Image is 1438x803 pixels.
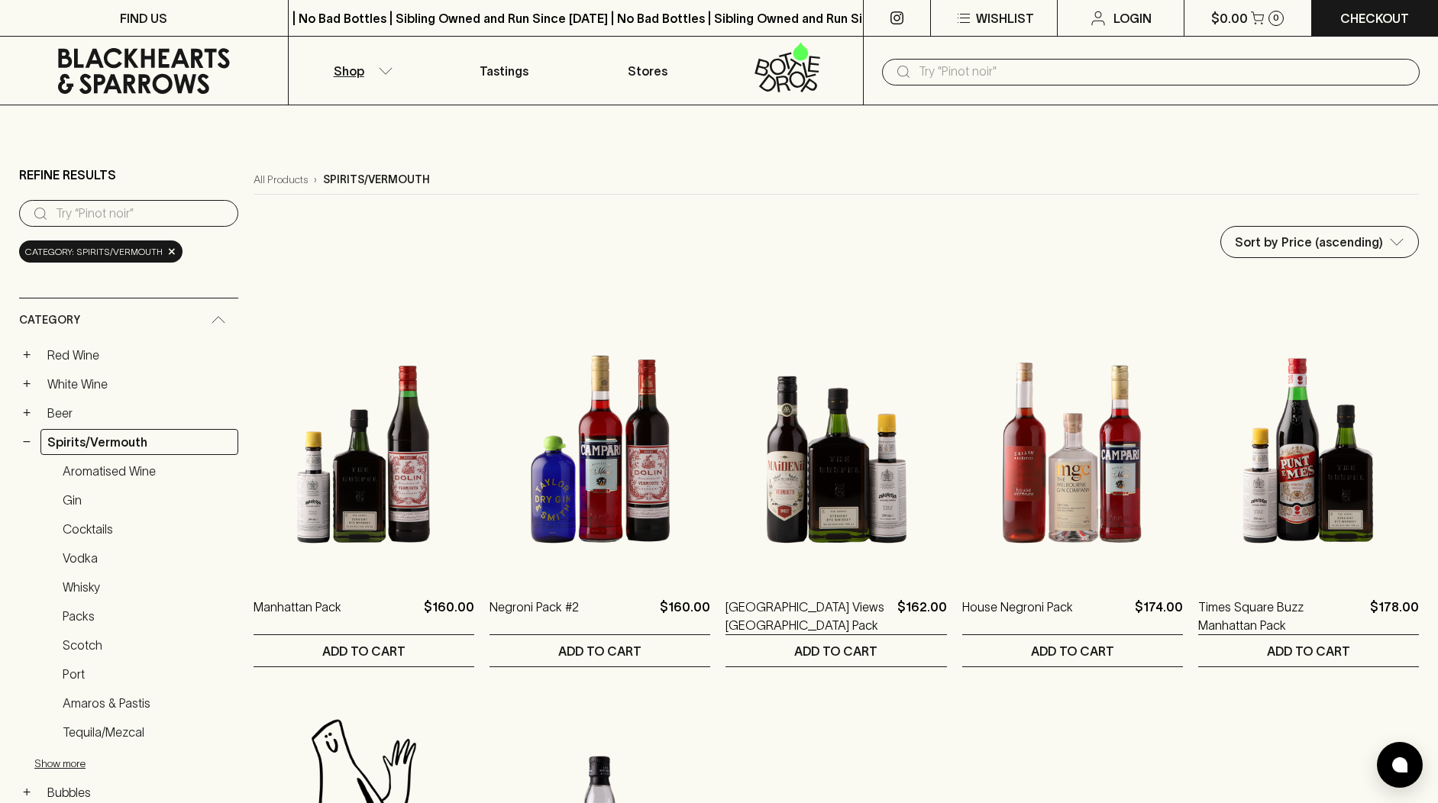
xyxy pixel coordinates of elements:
p: ADD TO CART [558,642,641,660]
p: 0 [1273,14,1279,22]
button: Shop [289,37,432,105]
a: Manhattan Pack [254,598,341,634]
button: + [19,347,34,363]
a: Stores [576,37,719,105]
img: Negroni Pack #2 [490,308,710,575]
button: ADD TO CART [725,635,946,666]
a: Packs [56,603,238,629]
div: Sort by Price (ascending) [1221,227,1418,257]
a: Vodka [56,545,238,571]
p: Tastings [480,62,528,80]
img: bubble-icon [1392,757,1407,772]
button: ADD TO CART [254,635,474,666]
p: $162.00 [897,598,947,634]
span: × [167,243,176,260]
a: House Negroni Pack [962,598,1073,634]
p: Wishlist [976,9,1034,27]
p: $0.00 [1211,9,1248,27]
p: Shop [334,62,364,80]
input: Try “Pinot noir” [56,202,226,226]
button: + [19,405,34,421]
img: Times Square Buzz Manhattan Pack [1198,308,1419,575]
p: $160.00 [424,598,474,634]
button: ADD TO CART [962,635,1183,666]
button: ADD TO CART [1198,635,1419,666]
p: ADD TO CART [1267,642,1350,660]
button: + [19,785,34,800]
a: Negroni Pack #2 [490,598,579,634]
a: Gin [56,487,238,513]
p: FIND US [120,9,167,27]
a: Beer [40,400,238,426]
a: Tastings [432,37,576,105]
a: Cocktails [56,516,238,542]
a: [GEOGRAPHIC_DATA] Views [GEOGRAPHIC_DATA] Pack [725,598,890,634]
a: Spirits/Vermouth [40,429,238,455]
p: Login [1113,9,1152,27]
span: Category: spirits/vermouth [25,244,163,260]
p: ADD TO CART [794,642,877,660]
button: Show more [34,748,234,779]
a: Amaros & Pastis [56,690,238,716]
button: ADD TO CART [490,635,710,666]
button: + [19,376,34,392]
p: Refine Results [19,166,116,184]
p: $160.00 [660,598,710,634]
button: − [19,434,34,450]
p: ADD TO CART [322,642,406,660]
p: $174.00 [1135,598,1183,634]
a: Times Square Buzz Manhattan Pack [1198,598,1364,634]
a: Red Wine [40,342,238,368]
a: Tequila/Mezcal [56,719,238,745]
p: › [314,172,317,188]
p: ADD TO CART [1031,642,1114,660]
a: Aromatised Wine [56,458,238,484]
a: White Wine [40,371,238,397]
p: $178.00 [1370,598,1419,634]
p: Sort by Price (ascending) [1235,233,1383,251]
p: Stores [628,62,667,80]
img: House Negroni Pack [962,308,1183,575]
a: Port [56,661,238,687]
a: Whisky [56,574,238,600]
input: Try "Pinot noir" [919,60,1407,84]
div: Category [19,298,238,342]
span: Category [19,311,80,330]
a: Scotch [56,632,238,658]
p: Checkout [1340,9,1409,27]
img: Central Park Views Manhattan Pack [725,308,946,575]
img: Manhattan Pack [254,308,474,575]
p: spirits/vermouth [323,172,430,188]
a: All Products [254,172,308,188]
